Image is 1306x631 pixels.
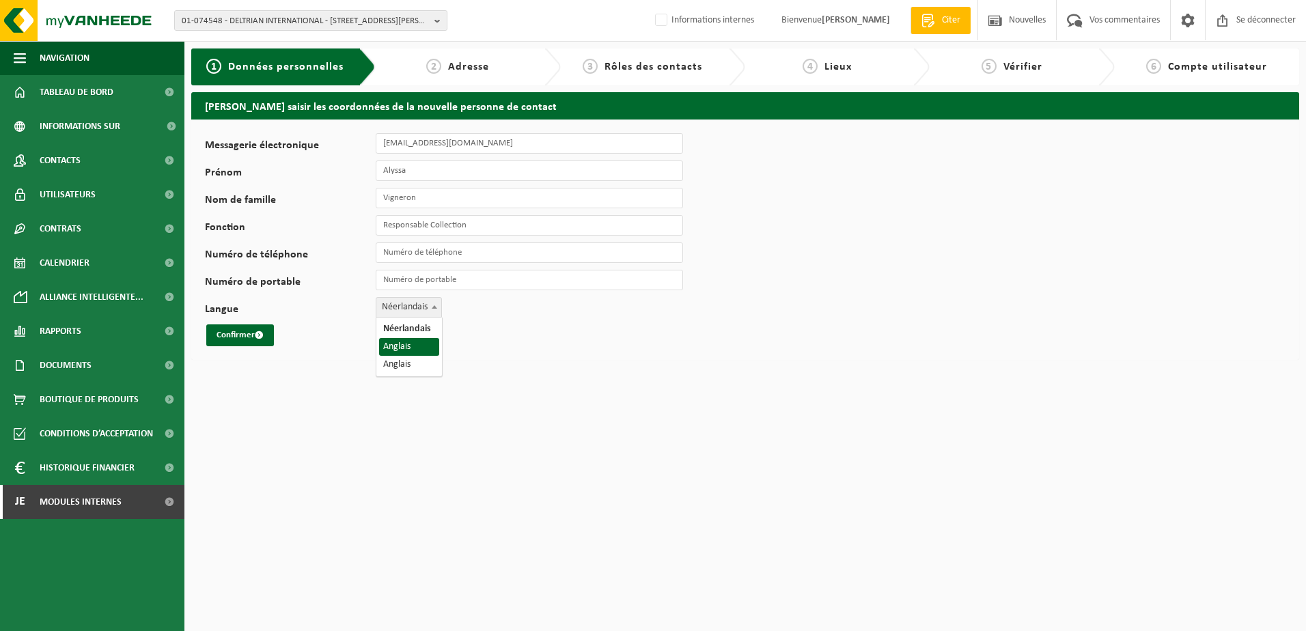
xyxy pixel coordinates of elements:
[205,222,376,236] label: Fonction
[824,61,852,72] span: Lieux
[376,242,683,263] input: Numéro de téléphone
[822,15,890,25] strong: [PERSON_NAME]
[40,314,81,348] span: Rapports
[583,59,598,74] span: 3
[205,167,376,181] label: Prénom
[652,10,754,31] label: Informations internes
[40,280,143,314] span: Alliance intelligente...
[939,14,964,27] span: Citer
[1003,61,1042,72] span: Vérifier
[379,320,439,338] li: Néerlandais
[40,143,81,178] span: Contacts
[228,61,344,72] span: Données personnelles
[182,11,429,31] span: 01-074548 - DELTRIAN INTERNATIONAL - [STREET_ADDRESS][PERSON_NAME]
[40,485,122,519] span: Modules internes
[448,61,489,72] span: Adresse
[376,215,683,236] input: Fonction
[911,7,971,34] a: Citer
[376,298,441,317] span: Nederlands
[205,140,376,154] label: Messagerie électronique
[206,59,221,74] span: 1
[40,417,153,451] span: Conditions d’acceptation
[376,133,683,154] input: Messagerie électronique
[376,160,683,181] input: Prénom
[174,10,447,31] button: 01-074548 - DELTRIAN INTERNATIONAL - [STREET_ADDRESS][PERSON_NAME]
[40,41,89,75] span: Navigation
[803,59,818,74] span: 4
[40,348,92,382] span: Documents
[205,304,376,318] label: Langue
[426,59,441,74] span: 2
[40,246,89,280] span: Calendrier
[40,382,139,417] span: Boutique de produits
[205,195,376,208] label: Nom de famille
[205,249,376,263] label: Numéro de téléphone
[1146,59,1161,74] span: 6
[14,485,26,519] span: Je
[205,277,376,290] label: Numéro de portable
[982,59,997,74] span: 5
[379,356,439,374] li: Anglais
[376,188,683,208] input: Nom de famille
[40,178,96,212] span: Utilisateurs
[376,297,442,318] span: Nederlands
[40,212,81,246] span: Contrats
[379,338,439,356] li: Anglais
[40,109,158,143] span: Informations sur l’entreprise
[191,92,1299,119] h2: [PERSON_NAME] saisir les coordonnées de la nouvelle personne de contact
[40,75,113,109] span: Tableau de bord
[40,451,135,485] span: Historique financier
[217,331,255,339] font: Confirmer
[781,15,890,25] font: Bienvenue
[1168,61,1267,72] span: Compte utilisateur
[605,61,702,72] span: Rôles des contacts
[376,270,683,290] input: Numéro de portable
[206,324,274,346] button: Confirmer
